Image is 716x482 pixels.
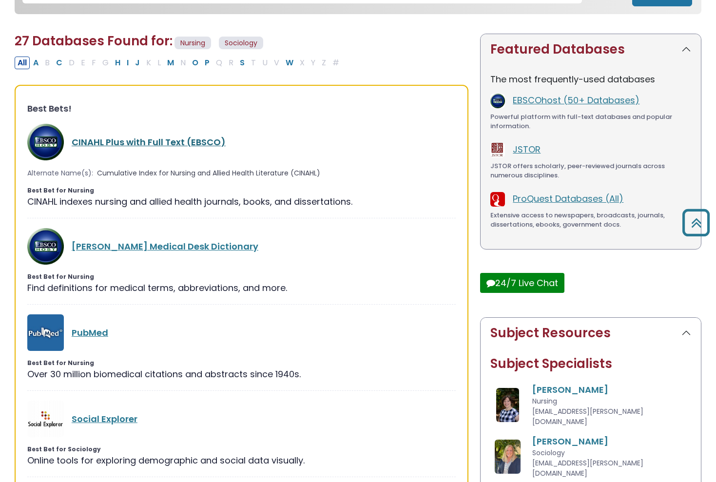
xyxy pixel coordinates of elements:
a: ProQuest Databases (All) [513,193,623,205]
span: [EMAIL_ADDRESS][PERSON_NAME][DOMAIN_NAME] [532,458,643,478]
span: Alternate Name(s): [27,168,93,178]
p: The most frequently-used databases [490,73,691,86]
a: JSTOR [513,143,541,155]
div: Alpha-list to filter by first letter of database name [15,56,343,68]
h3: Best Bets! [27,103,456,114]
button: Filter Results I [124,57,132,69]
button: Filter Results M [164,57,177,69]
button: Filter Results W [283,57,296,69]
button: Filter Results S [237,57,248,69]
img: Gina Kendig Bolger [495,440,521,474]
button: 24/7 Live Chat [480,273,564,293]
button: Filter Results A [30,57,41,69]
button: All [15,57,30,69]
button: Filter Results P [202,57,213,69]
div: Over 30 million biomedical citations and abstracts since 1940s. [27,367,456,381]
span: 27 Databases Found for: [15,32,173,50]
a: PubMed [72,327,108,339]
div: Powerful platform with full-text databases and popular information. [490,112,691,131]
a: [PERSON_NAME] [532,435,608,447]
div: JSTOR offers scholarly, peer-reviewed journals across numerous disciplines. [490,161,691,180]
a: Social Explorer [72,413,137,425]
div: Online tools for exploring demographic and social data visually. [27,454,456,467]
span: Nursing [532,396,557,406]
span: [EMAIL_ADDRESS][PERSON_NAME][DOMAIN_NAME] [532,406,643,426]
img: Amanda Matthysse [496,388,519,422]
a: [PERSON_NAME] [532,384,608,396]
button: Featured Databases [481,34,701,65]
a: CINAHL Plus with Full Text (EBSCO) [72,136,226,148]
a: [PERSON_NAME] Medical Desk Dictionary [72,240,258,252]
h2: Subject Specialists [490,356,691,371]
div: Best Bet for Sociology [27,445,456,454]
button: Filter Results J [132,57,143,69]
a: EBSCOhost (50+ Databases) [513,94,639,106]
button: Filter Results C [53,57,65,69]
span: Sociology [219,37,263,50]
div: Best Bet for Nursing [27,186,456,195]
button: Filter Results O [189,57,201,69]
div: CINAHL indexes nursing and allied health journals, books, and dissertations. [27,195,456,208]
div: Best Bet for Nursing [27,272,456,281]
span: Cumulative Index for Nursing and Allied Health Literature (CINAHL) [97,168,320,178]
div: Extensive access to newspapers, broadcasts, journals, dissertations, ebooks, government docs. [490,211,691,230]
button: Subject Resources [481,318,701,348]
a: Back to Top [678,213,714,231]
div: Best Bet for Nursing [27,359,456,367]
span: Sociology [532,448,565,458]
span: Nursing [174,37,211,50]
div: Find definitions for medical terms, abbreviations, and more. [27,281,456,294]
button: Filter Results H [112,57,123,69]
